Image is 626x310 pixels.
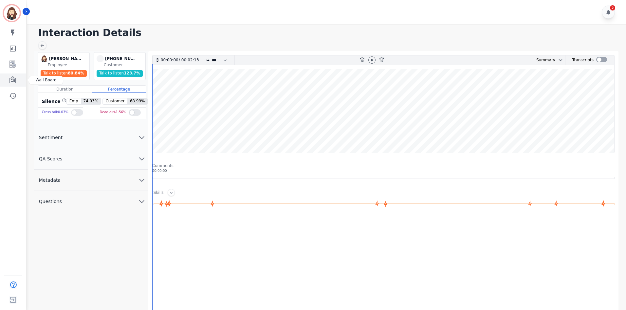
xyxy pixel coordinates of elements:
[97,55,104,62] span: -
[34,170,148,191] button: Metadata chevron down
[103,98,127,104] span: Customer
[610,5,615,10] div: 2
[180,55,198,65] div: 00:02:13
[68,71,84,75] span: 80.84 %
[34,191,148,212] button: Questions chevron down
[42,108,68,117] div: Cross talk 0.03 %
[38,27,619,39] h1: Interaction Details
[138,197,146,205] svg: chevron down
[127,98,148,104] span: 68.99 %
[100,108,126,117] div: Dead air 41.56 %
[104,62,144,68] div: Customer
[161,55,201,65] div: /
[555,57,563,63] button: chevron down
[558,57,563,63] svg: chevron down
[41,70,87,77] div: Talk to listen
[97,70,143,77] div: Talk to listen
[531,55,555,65] div: Summary
[34,177,66,183] span: Metadata
[154,190,164,196] div: Skills
[38,86,92,93] div: Duration
[34,155,68,162] span: QA Scores
[34,134,68,141] span: Sentiment
[34,148,148,170] button: QA Scores chevron down
[81,98,101,104] span: 74.93 %
[572,55,594,65] div: Transcripts
[92,86,146,93] div: Percentage
[41,98,66,105] div: Silence
[152,168,615,173] div: 00:00:00
[138,176,146,184] svg: chevron down
[4,5,20,21] img: Bordered avatar
[161,55,179,65] div: 00:00:00
[34,198,67,205] span: Questions
[138,134,146,141] svg: chevron down
[138,155,146,163] svg: chevron down
[67,98,81,104] span: Emp
[48,62,88,68] div: Employee
[152,163,615,168] div: Comments
[105,55,138,62] div: [PHONE_NUMBER]
[34,127,148,148] button: Sentiment chevron down
[124,71,140,75] span: 123.7 %
[49,55,82,62] div: [PERSON_NAME]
